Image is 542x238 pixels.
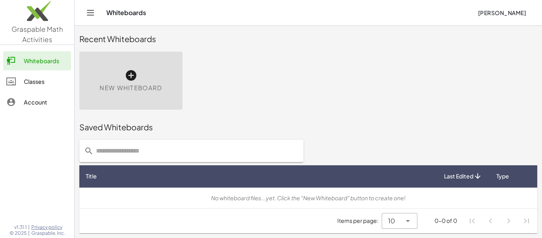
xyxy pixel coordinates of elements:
button: Toggle navigation [84,6,97,19]
i: prepended action [84,146,94,156]
div: 0-0 of 0 [434,217,457,225]
div: Saved Whiteboards [79,122,537,133]
div: Classes [24,77,68,86]
a: Classes [3,72,71,91]
div: Whiteboards [24,56,68,66]
span: 10 [388,216,395,226]
span: | [28,230,30,236]
span: Type [496,172,509,180]
span: Graspable, Inc. [31,230,65,236]
span: New Whiteboard [100,83,162,93]
span: v1.31.1 [14,224,27,230]
span: | [28,224,30,230]
span: Last Edited [444,172,473,180]
span: [PERSON_NAME] [478,9,526,16]
a: Account [3,93,71,112]
div: No whiteboard files...yet. Click the "New Whiteboard" button to create one! [86,194,531,202]
span: Graspable Math Activities [12,25,63,44]
div: Account [24,97,68,107]
span: Title [86,172,97,180]
a: Whiteboards [3,51,71,70]
nav: Pagination Navigation [463,212,536,230]
span: © 2025 [10,230,27,236]
div: Recent Whiteboards [79,33,537,45]
button: [PERSON_NAME] [471,6,532,20]
a: Privacy policy [31,224,65,230]
span: Items per page: [337,217,382,225]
